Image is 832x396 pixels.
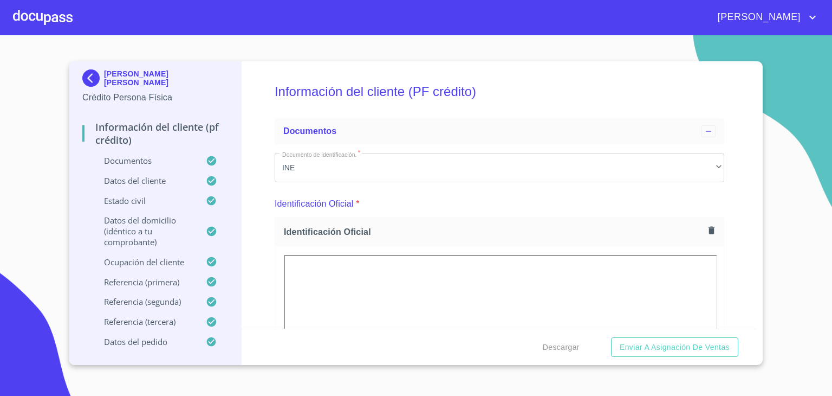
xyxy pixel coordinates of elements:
p: Referencia (primera) [82,277,206,288]
span: Identificación Oficial [284,226,704,238]
p: Datos del pedido [82,336,206,347]
p: [PERSON_NAME] [PERSON_NAME] [104,69,228,87]
span: Enviar a Asignación de Ventas [620,341,730,354]
p: Datos del cliente [82,175,206,186]
span: Documentos [283,126,336,136]
p: Estado Civil [82,195,206,206]
button: Descargar [538,337,584,357]
span: [PERSON_NAME] [710,9,806,26]
p: Identificación Oficial [275,197,354,210]
span: Descargar [543,341,580,354]
p: Documentos [82,155,206,166]
div: INE [275,153,724,182]
p: Datos del domicilio (idéntico a tu comprobante) [82,215,206,247]
p: Referencia (segunda) [82,296,206,307]
p: Referencia (tercera) [82,316,206,327]
button: Enviar a Asignación de Ventas [611,337,738,357]
p: Ocupación del Cliente [82,257,206,267]
div: [PERSON_NAME] [PERSON_NAME] [82,69,228,91]
div: Documentos [275,118,724,144]
p: Crédito Persona Física [82,91,228,104]
p: Información del cliente (PF crédito) [82,120,228,146]
button: account of current user [710,9,819,26]
img: Docupass spot blue [82,69,104,87]
h5: Información del cliente (PF crédito) [275,69,724,114]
